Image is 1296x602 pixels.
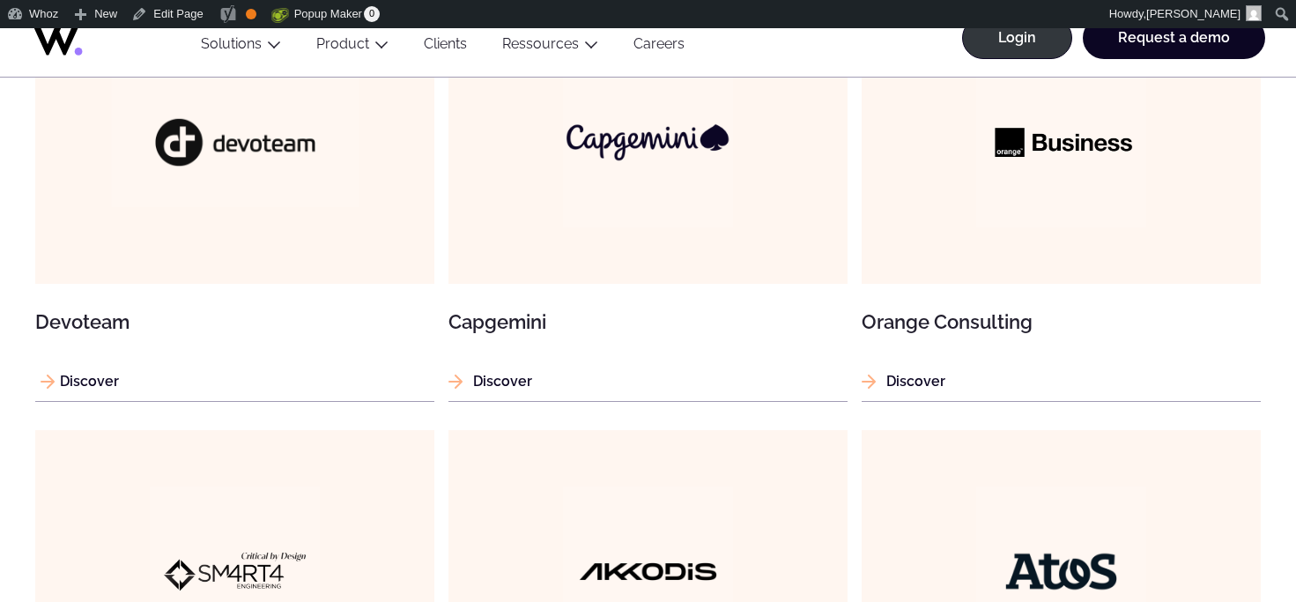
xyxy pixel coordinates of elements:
p: Discover [35,370,434,392]
a: Clients [406,35,485,59]
div: OK [246,9,256,19]
a: Product [316,35,369,52]
button: Product [299,35,406,59]
span: [PERSON_NAME] [1146,7,1240,20]
button: Ressources [485,35,616,59]
a: Request a demo [1083,17,1265,59]
iframe: Chatbot [1180,486,1271,577]
button: Solutions [183,35,299,59]
h3: Orange Consulting [862,312,1261,331]
h3: Devoteam [35,312,434,331]
a: Orange Consulting Orange Consulting Discover [862,1,1261,402]
a: Login [962,17,1072,59]
img: Capgemini [563,57,733,227]
a: Ressources [502,35,579,52]
p: Discover [862,370,1261,392]
a: Careers [616,35,702,59]
p: Discover [448,370,848,392]
a: Devoteam Devoteam Discover [35,1,434,402]
img: Orange Consulting [976,57,1146,227]
h3: Capgemini [448,312,848,331]
a: Capgemini Capgemini Discover [448,1,848,402]
span: 0 [364,6,380,22]
img: Devoteam [111,78,359,207]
